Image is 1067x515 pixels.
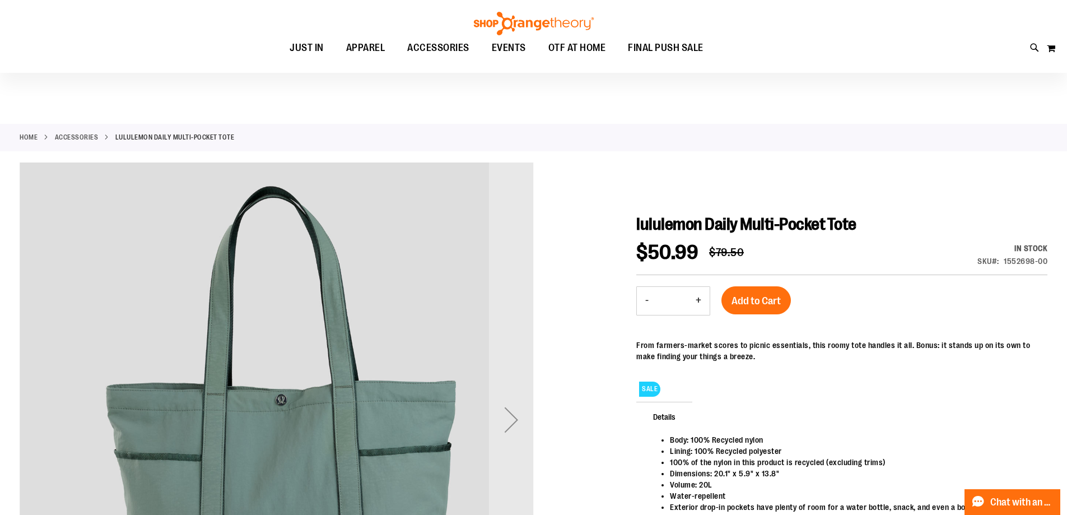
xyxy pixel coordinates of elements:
[731,295,781,307] span: Add to Cart
[55,132,99,142] a: ACCESSORIES
[670,457,1036,468] li: 100% of the nylon in this product is recycled (excluding trims)
[670,479,1036,490] li: Volume: 20L
[115,132,235,142] strong: lululemon Daily Multi-Pocket Tote
[335,35,397,61] a: APPAREL
[396,35,481,61] a: ACCESSORIES
[670,446,1036,457] li: Lining: 100% Recycled polyester
[670,502,1036,513] li: Exterior drop-in pockets have plenty of room for a water bottle, snack, and even a book or two
[977,243,1047,254] div: Availability
[639,382,660,397] span: SALE
[472,12,595,35] img: Shop Orangetheory
[617,35,715,61] a: FINAL PUSH SALE
[990,497,1054,508] span: Chat with an Expert
[492,35,526,61] span: EVENTS
[977,257,999,266] strong: SKU
[537,35,617,61] a: OTF AT HOME
[670,434,1036,446] li: Body: 100% Recycled nylon
[1004,256,1047,267] div: 1552698-00
[670,490,1036,502] li: Water-repellent
[965,489,1061,515] button: Chat with an Expert
[628,35,703,61] span: FINAL PUSH SALE
[637,287,657,315] button: Decrease product quantity
[407,35,469,61] span: ACCESSORIES
[636,215,856,234] span: lululemon Daily Multi-Pocket Tote
[1014,244,1047,253] span: In stock
[670,468,1036,479] li: Dimensions: 20.1" x 5.9" x 13.8"
[346,35,385,61] span: APPAREL
[278,35,335,61] a: JUST IN
[709,246,744,259] span: $79.50
[636,241,698,264] span: $50.99
[290,35,324,61] span: JUST IN
[20,132,38,142] a: Home
[721,286,791,314] button: Add to Cart
[548,35,606,61] span: OTF AT HOME
[481,35,537,61] a: EVENTS
[657,287,687,314] input: Product quantity
[636,340,1047,362] div: From farmers-market scores to picnic essentials, this roomy tote handles it all. Bonus: it stands...
[687,287,710,315] button: Increase product quantity
[636,402,692,431] span: Details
